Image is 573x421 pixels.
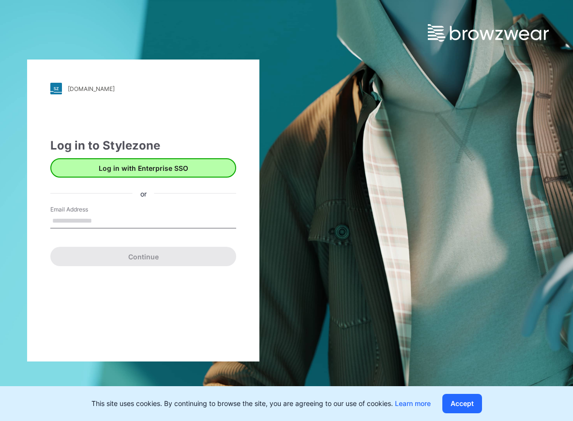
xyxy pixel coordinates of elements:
[50,205,118,214] label: Email Address
[133,188,154,198] div: or
[50,83,62,94] img: svg+xml;base64,PHN2ZyB3aWR0aD0iMjgiIGhlaWdodD0iMjgiIHZpZXdCb3g9IjAgMCAyOCAyOCIgZmlsbD0ibm9uZSIgeG...
[50,83,236,94] a: [DOMAIN_NAME]
[442,394,482,413] button: Accept
[395,399,431,407] a: Learn more
[68,85,115,92] div: [DOMAIN_NAME]
[428,24,549,42] img: browzwear-logo.73288ffb.svg
[50,137,236,154] div: Log in to Stylezone
[50,158,236,178] button: Log in with Enterprise SSO
[91,398,431,409] p: This site uses cookies. By continuing to browse the site, you are agreeing to our use of cookies.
